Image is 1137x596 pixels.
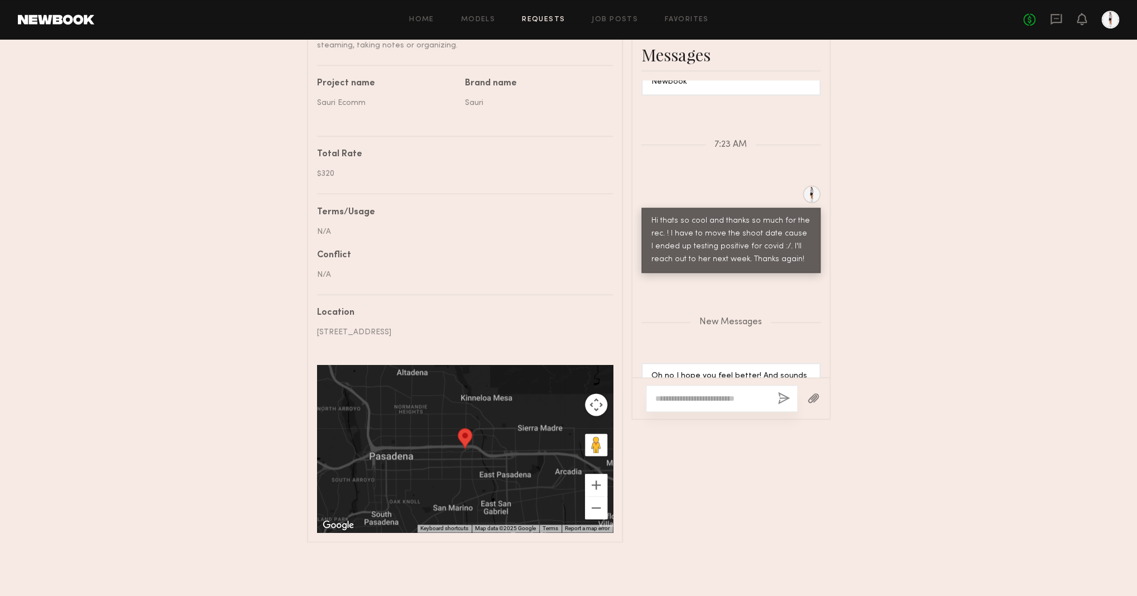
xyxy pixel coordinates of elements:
[420,525,468,532] button: Keyboard shortcuts
[651,370,810,396] div: Oh no I hope you feel better! And sounds good xx
[461,16,495,23] a: Models
[317,326,605,338] div: [STREET_ADDRESS]
[317,168,605,180] div: $320
[317,79,457,88] div: Project name
[641,44,821,66] div: Messages
[543,525,558,531] a: Terms
[317,269,605,281] div: N/A
[651,215,810,266] div: Hi thats so cool and thanks so much for the rec. ! I have to move the shoot date cause I ended up...
[317,208,605,217] div: Terms/Usage
[592,16,638,23] a: Job Posts
[585,474,607,496] button: Zoom in
[585,393,607,416] button: Map camera controls
[665,16,709,23] a: Favorites
[317,309,605,318] div: Location
[465,97,605,109] div: Sauri
[699,318,762,327] span: New Messages
[317,251,605,260] div: Conflict
[409,16,434,23] a: Home
[317,226,605,238] div: N/A
[317,97,457,109] div: Sauri Ecomm
[475,525,536,531] span: Map data ©2025 Google
[320,518,357,532] img: Google
[522,16,565,23] a: Requests
[585,497,607,519] button: Zoom out
[585,434,607,456] button: Drag Pegman onto the map to open Street View
[465,79,605,88] div: Brand name
[565,525,610,531] a: Report a map error
[320,518,357,532] a: Open this area in Google Maps (opens a new window)
[714,140,747,150] span: 7:23 AM
[317,150,605,159] div: Total Rate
